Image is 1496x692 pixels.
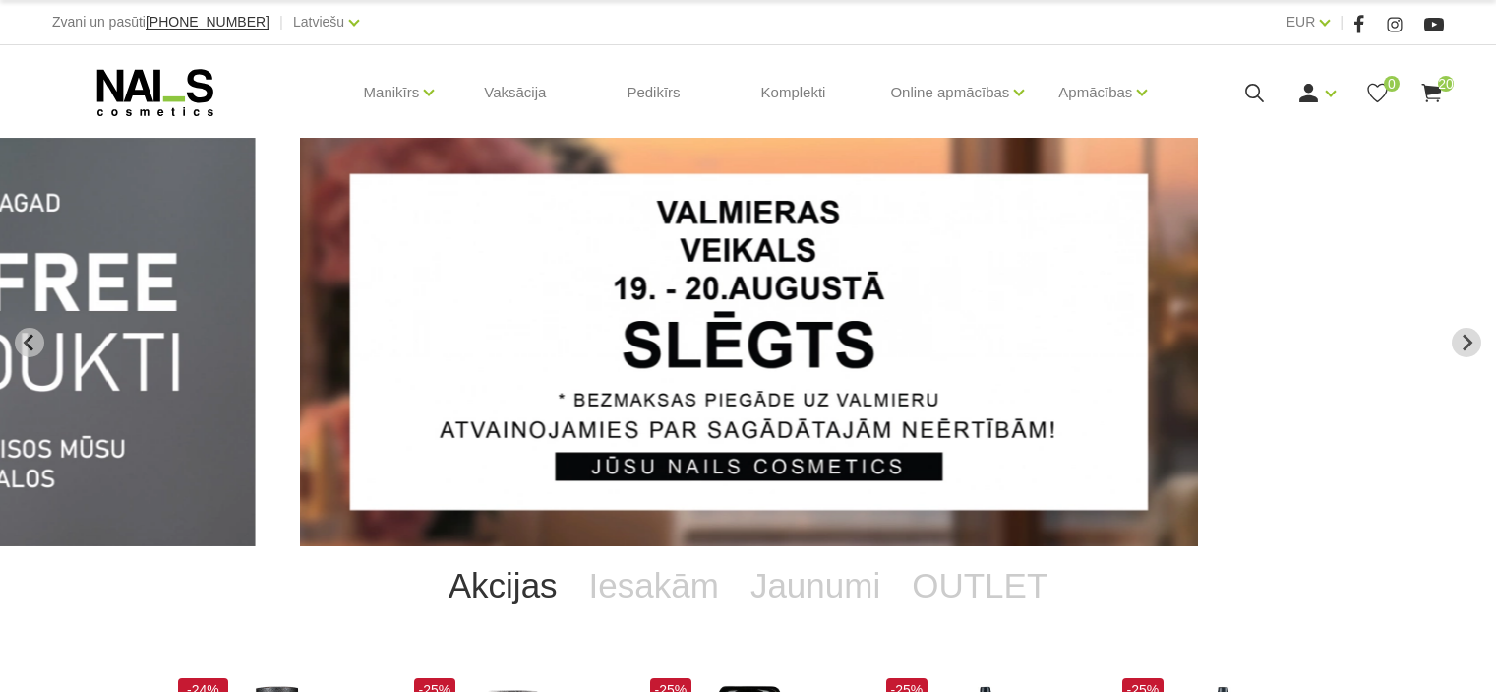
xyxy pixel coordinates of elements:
[146,14,269,30] span: [PHONE_NUMBER]
[279,10,283,34] span: |
[433,546,573,625] a: Akcijas
[468,45,562,140] a: Vaksācija
[735,546,896,625] a: Jaunumi
[364,53,420,132] a: Manikīrs
[1384,76,1400,92] span: 0
[1438,76,1454,92] span: 20
[1358,629,1486,692] iframe: chat widget
[896,546,1063,625] a: OUTLET
[146,15,269,30] a: [PHONE_NUMBER]
[1340,10,1344,34] span: |
[293,10,344,33] a: Latviešu
[15,328,44,357] button: Go to last slide
[746,45,842,140] a: Komplekti
[52,10,269,34] div: Zvani un pasūti
[1452,328,1481,357] button: Next slide
[890,53,1009,132] a: Online apmācības
[300,138,1198,546] li: 2 of 13
[573,546,735,625] a: Iesakām
[611,45,695,140] a: Pedikīrs
[1058,53,1132,132] a: Apmācības
[1287,10,1316,33] a: EUR
[1419,81,1444,105] a: 20
[1365,81,1390,105] a: 0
